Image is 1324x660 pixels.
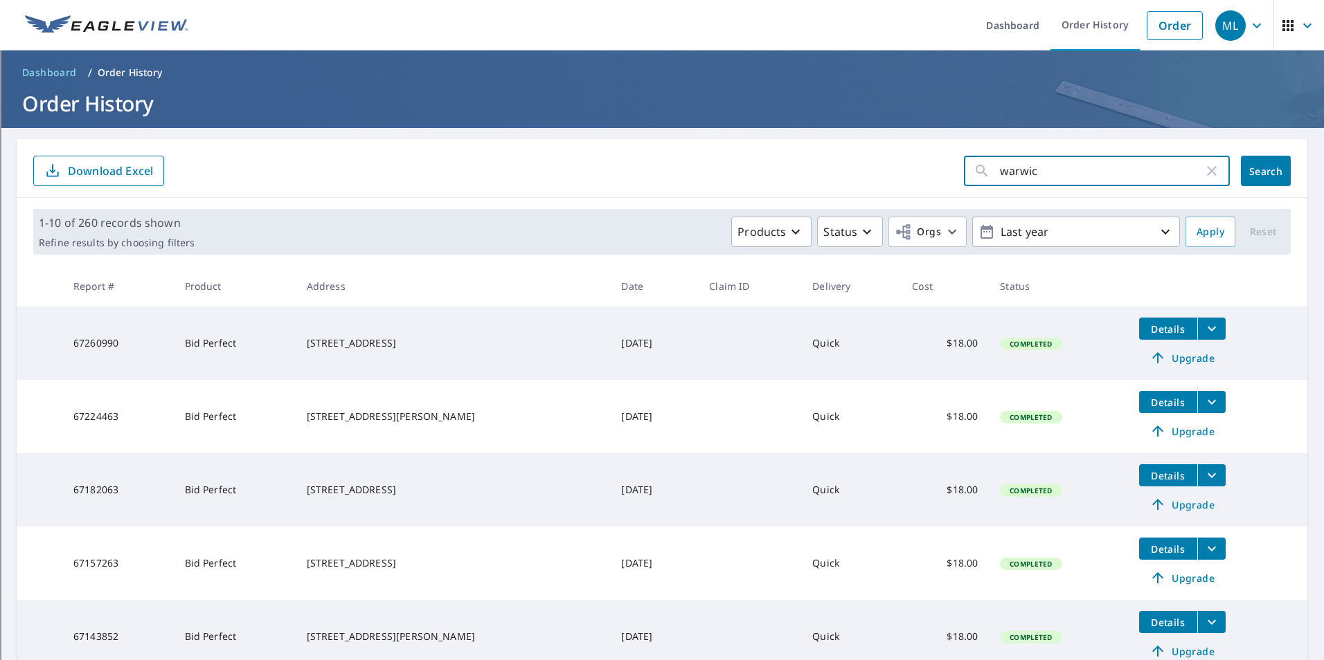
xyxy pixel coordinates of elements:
div: Move To ... [6,30,1318,43]
div: ML [1215,10,1246,41]
th: Product [174,266,296,306]
div: Options [6,55,1318,68]
th: Cost [901,266,989,306]
div: Move To ... [6,93,1318,105]
div: Delete [6,43,1318,55]
th: Claim ID [698,266,801,306]
th: Status [989,266,1127,306]
th: Address [296,266,611,306]
a: Order [1147,11,1203,40]
div: Sort New > Old [6,18,1318,30]
th: Report # [62,266,174,306]
th: Date [610,266,698,306]
img: EV Logo [25,15,188,36]
th: Delivery [801,266,901,306]
div: Sort A > Z [6,6,1318,18]
div: Rename [6,80,1318,93]
div: Sign out [6,68,1318,80]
